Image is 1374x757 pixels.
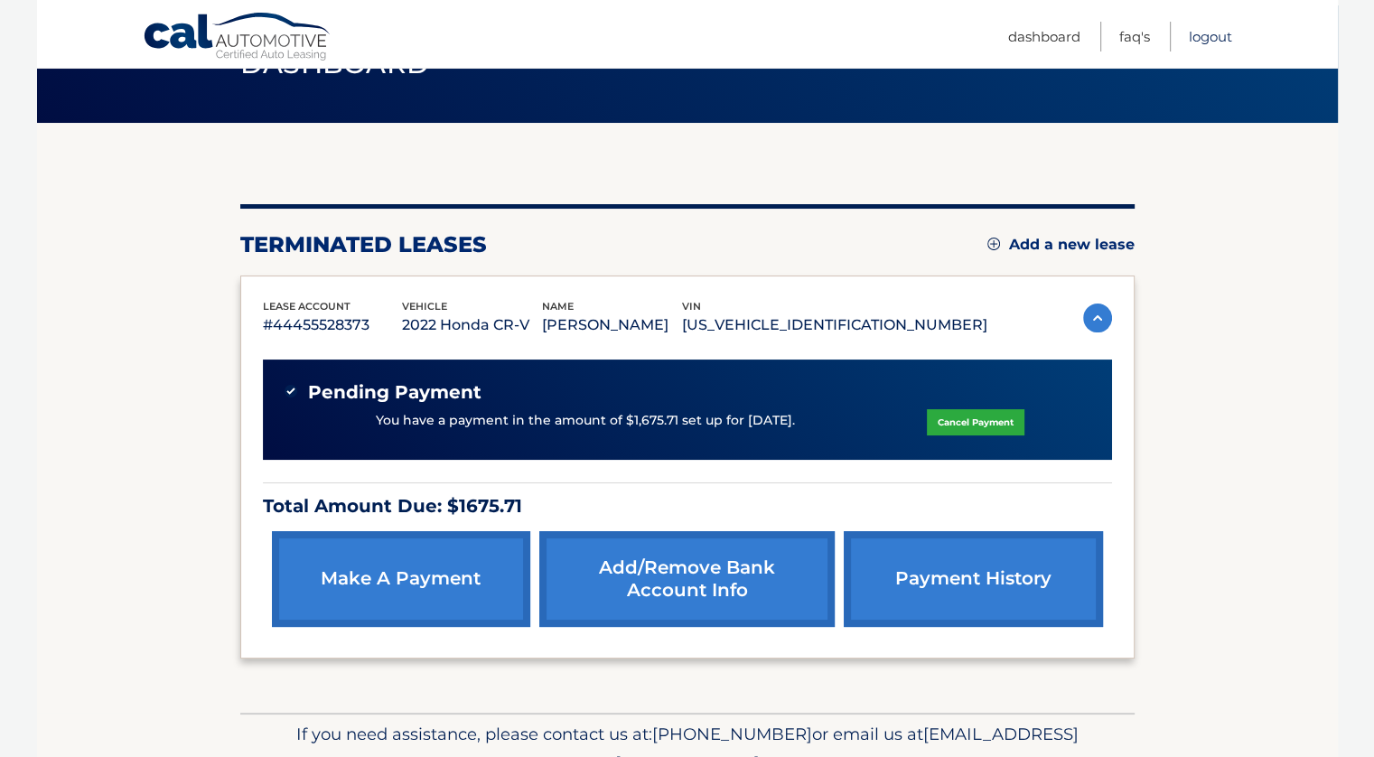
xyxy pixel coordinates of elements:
p: [US_VEHICLE_IDENTIFICATION_NUMBER] [682,313,987,338]
span: Pending Payment [308,381,481,404]
a: make a payment [272,531,530,627]
a: payment history [844,531,1102,627]
a: Add a new lease [987,236,1135,254]
a: Dashboard [1008,22,1080,51]
a: Logout [1189,22,1232,51]
p: You have a payment in the amount of $1,675.71 set up for [DATE]. [376,411,795,431]
p: Total Amount Due: $1675.71 [263,491,1112,522]
span: [PHONE_NUMBER] [652,724,812,744]
a: Cal Automotive [143,12,332,64]
p: 2022 Honda CR-V [402,313,542,338]
span: vehicle [402,300,447,313]
a: Add/Remove bank account info [539,531,835,627]
a: FAQ's [1119,22,1150,51]
img: add.svg [987,238,1000,250]
h2: terminated leases [240,231,487,258]
img: check-green.svg [285,385,297,397]
span: lease account [263,300,351,313]
p: #44455528373 [263,313,403,338]
img: accordion-active.svg [1083,304,1112,332]
a: Cancel Payment [927,409,1024,435]
span: name [542,300,574,313]
span: vin [682,300,701,313]
p: [PERSON_NAME] [542,313,682,338]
